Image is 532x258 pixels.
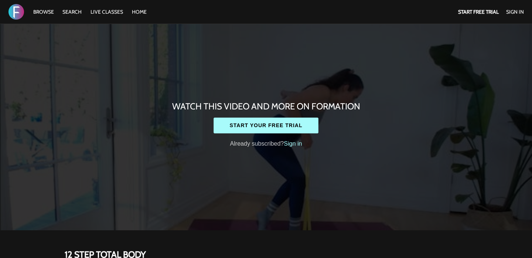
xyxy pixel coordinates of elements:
[30,9,58,15] a: Browse
[59,9,85,15] a: Search
[30,8,151,16] nav: Primary
[8,4,24,20] img: FORMATION
[506,9,524,15] a: Sign In
[214,118,318,133] a: Start your free trial
[128,9,150,15] a: HOME
[157,139,375,148] p: Already subscribed?
[458,9,499,15] a: Start Free Trial
[172,101,360,112] h2: Watch this video and more on FORMATION
[87,9,127,15] a: LIVE CLASSES
[284,140,302,147] a: Sign in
